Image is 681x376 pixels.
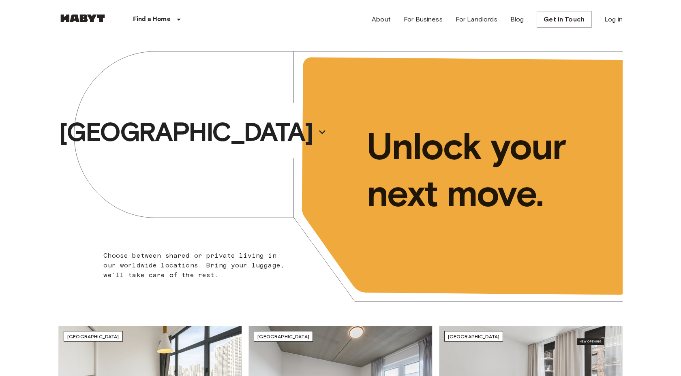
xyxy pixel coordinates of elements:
img: Habyt [58,14,107,22]
p: Unlock your next move. [366,123,610,217]
a: Get in Touch [537,11,591,28]
p: Choose between shared or private living in our worldwide locations. Bring your luggage, we'll tak... [103,251,289,280]
p: Find a Home [133,15,171,24]
p: [GEOGRAPHIC_DATA] [59,116,313,148]
span: [GEOGRAPHIC_DATA] [67,333,119,340]
a: About [372,15,391,24]
a: Blog [510,15,524,24]
a: For Business [404,15,443,24]
span: [GEOGRAPHIC_DATA] [257,333,309,340]
a: For Landlords [456,15,497,24]
button: [GEOGRAPHIC_DATA] [56,113,330,151]
a: Log in [604,15,623,24]
span: [GEOGRAPHIC_DATA] [448,333,500,340]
